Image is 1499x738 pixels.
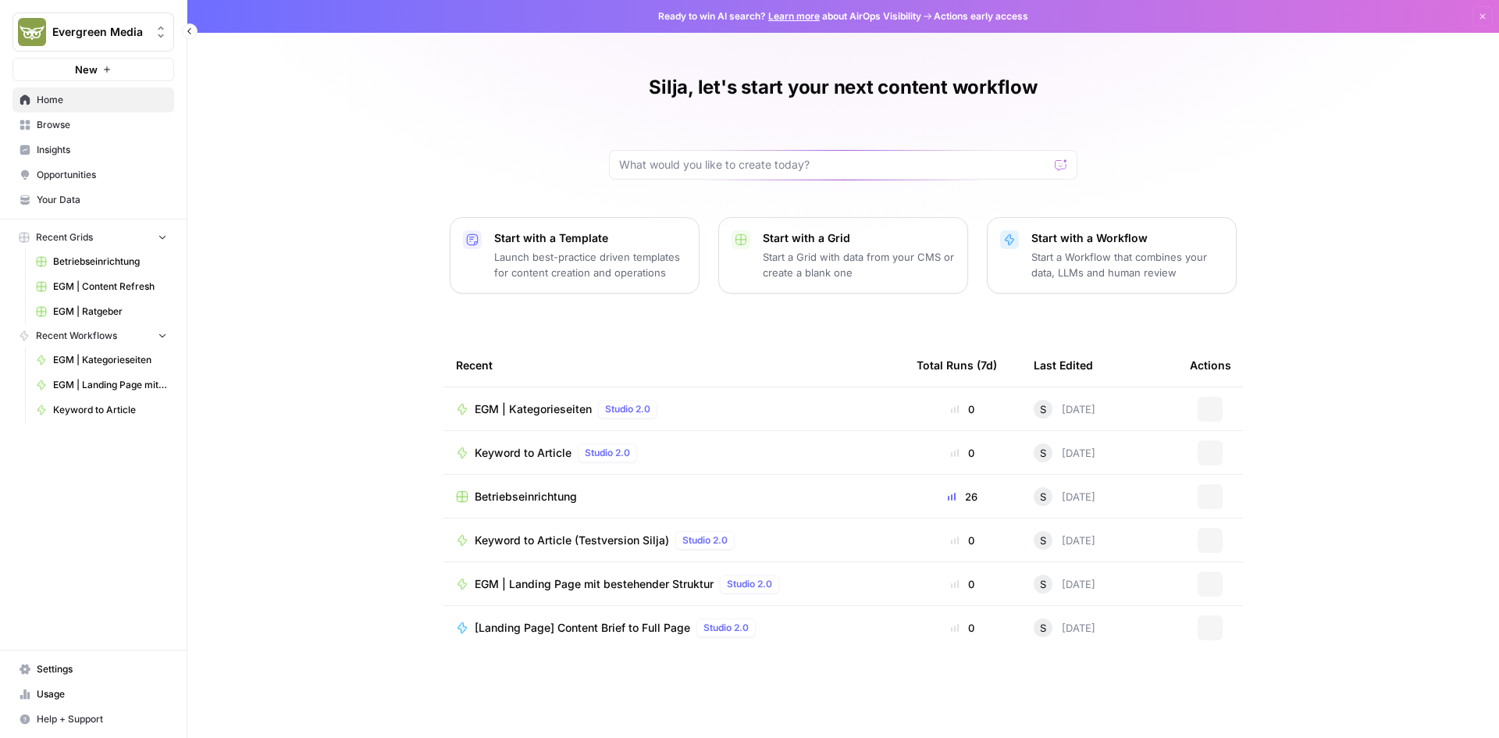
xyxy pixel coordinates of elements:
[29,249,174,274] a: Betriebseinrichtung
[37,118,167,132] span: Browse
[36,329,117,343] span: Recent Workflows
[718,217,968,294] button: Start with a GridStart a Grid with data from your CMS or create a blank one
[1031,230,1223,246] p: Start with a Workflow
[37,687,167,701] span: Usage
[934,9,1028,23] span: Actions early access
[1034,619,1095,637] div: [DATE]
[12,682,174,707] a: Usage
[12,187,174,212] a: Your Data
[727,577,772,591] span: Studio 2.0
[763,230,955,246] p: Start with a Grid
[53,403,167,417] span: Keyword to Article
[456,531,892,550] a: Keyword to Article (Testversion Silja)Studio 2.0
[494,230,686,246] p: Start with a Template
[29,348,174,373] a: EGM | Kategorieseiten
[768,10,820,22] a: Learn more
[475,620,690,636] span: [Landing Page] Content Brief to Full Page
[917,344,997,387] div: Total Runs (7d)
[29,299,174,324] a: EGM | Ratgeber
[1034,531,1095,550] div: [DATE]
[456,575,892,594] a: EGM | Landing Page mit bestehender StrukturStudio 2.0
[1034,344,1093,387] div: Last Edited
[917,576,1009,592] div: 0
[75,62,98,77] span: New
[450,217,700,294] button: Start with a TemplateLaunch best-practice driven templates for content creation and operations
[1031,249,1223,280] p: Start a Workflow that combines your data, LLMs and human review
[37,193,167,207] span: Your Data
[1040,620,1046,636] span: S
[917,401,1009,417] div: 0
[37,168,167,182] span: Opportunities
[12,58,174,81] button: New
[456,619,892,637] a: [Landing Page] Content Brief to Full PageStudio 2.0
[12,137,174,162] a: Insights
[475,489,577,504] span: Betriebseinrichtung
[917,620,1009,636] div: 0
[658,9,921,23] span: Ready to win AI search? about AirOps Visibility
[649,75,1037,100] h1: Silja, let's start your next content workflow
[53,255,167,269] span: Betriebseinrichtung
[29,398,174,422] a: Keyword to Article
[12,12,174,52] button: Workspace: Evergreen Media
[1034,575,1095,594] div: [DATE]
[475,401,592,417] span: EGM | Kategorieseiten
[12,707,174,732] button: Help + Support
[456,444,892,462] a: Keyword to ArticleStudio 2.0
[12,657,174,682] a: Settings
[12,324,174,348] button: Recent Workflows
[1034,400,1095,419] div: [DATE]
[987,217,1237,294] button: Start with a WorkflowStart a Workflow that combines your data, LLMs and human review
[37,662,167,676] span: Settings
[619,157,1049,173] input: What would you like to create today?
[703,621,749,635] span: Studio 2.0
[53,305,167,319] span: EGM | Ratgeber
[475,445,571,461] span: Keyword to Article
[917,489,1009,504] div: 26
[1034,444,1095,462] div: [DATE]
[475,576,714,592] span: EGM | Landing Page mit bestehender Struktur
[53,280,167,294] span: EGM | Content Refresh
[36,230,93,244] span: Recent Grids
[12,112,174,137] a: Browse
[37,143,167,157] span: Insights
[475,533,669,548] span: Keyword to Article (Testversion Silja)
[1040,445,1046,461] span: S
[29,373,174,398] a: EGM | Landing Page mit bestehender Struktur
[456,489,892,504] a: Betriebseinrichtung
[18,18,46,46] img: Evergreen Media Logo
[12,226,174,249] button: Recent Grids
[1040,401,1046,417] span: S
[682,533,728,547] span: Studio 2.0
[52,24,147,40] span: Evergreen Media
[917,445,1009,461] div: 0
[1040,489,1046,504] span: S
[605,402,650,416] span: Studio 2.0
[456,400,892,419] a: EGM | KategorieseitenStudio 2.0
[456,344,892,387] div: Recent
[494,249,686,280] p: Launch best-practice driven templates for content creation and operations
[53,353,167,367] span: EGM | Kategorieseiten
[917,533,1009,548] div: 0
[12,87,174,112] a: Home
[37,712,167,726] span: Help + Support
[37,93,167,107] span: Home
[12,162,174,187] a: Opportunities
[1034,487,1095,506] div: [DATE]
[1040,576,1046,592] span: S
[585,446,630,460] span: Studio 2.0
[53,378,167,392] span: EGM | Landing Page mit bestehender Struktur
[1190,344,1231,387] div: Actions
[1040,533,1046,548] span: S
[763,249,955,280] p: Start a Grid with data from your CMS or create a blank one
[29,274,174,299] a: EGM | Content Refresh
